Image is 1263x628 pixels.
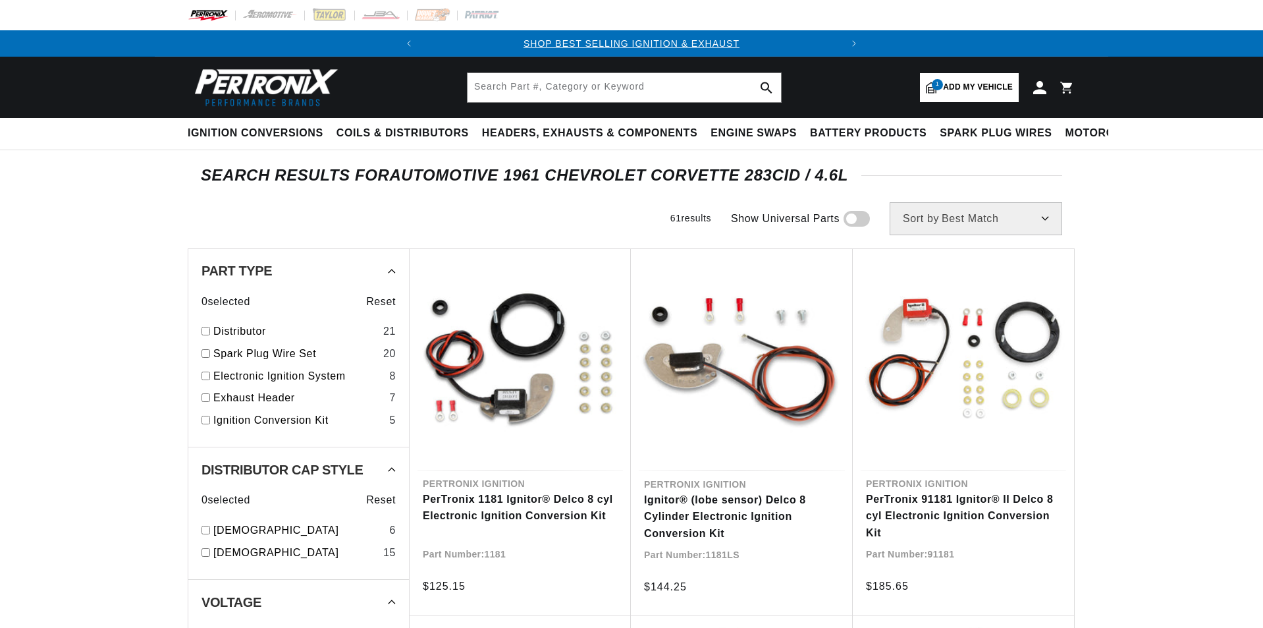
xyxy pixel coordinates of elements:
[202,293,250,310] span: 0 selected
[389,389,396,407] div: 7
[366,492,396,509] span: Reset
[670,213,711,223] span: 61 results
[336,127,469,140] span: Coils & Distributors
[213,323,378,340] a: Distributor
[213,345,378,362] a: Spark Plug Wire Set
[475,118,704,149] summary: Headers, Exhausts & Components
[841,30,867,57] button: Translation missing: en.sections.announcements.next_announcement
[704,118,803,149] summary: Engine Swaps
[383,323,396,340] div: 21
[752,73,781,102] button: search button
[396,30,422,57] button: Translation missing: en.sections.announcements.previous_announcement
[810,127,927,140] span: Battery Products
[188,127,323,140] span: Ignition Conversions
[202,264,272,277] span: Part Type
[1065,127,1144,140] span: Motorcycle
[188,118,330,149] summary: Ignition Conversions
[803,118,933,149] summary: Battery Products
[366,293,396,310] span: Reset
[213,389,384,407] a: Exhaust Header
[482,127,697,140] span: Headers, Exhausts & Components
[213,368,384,385] a: Electronic Ignition System
[940,127,1052,140] span: Spark Plug Wires
[524,38,739,49] a: SHOP BEST SELLING IGNITION & EXHAUST
[1059,118,1150,149] summary: Motorcycle
[932,79,943,90] span: 1
[389,368,396,385] div: 8
[383,345,396,362] div: 20
[920,73,1019,102] a: 1Add my vehicle
[731,210,840,227] span: Show Universal Parts
[201,169,1062,182] div: SEARCH RESULTS FOR Automotive 1961 Chevrolet Corvette 283cid / 4.6L
[422,36,841,51] div: 1 of 2
[155,30,1108,57] slideshow-component: Translation missing: en.sections.announcements.announcement_bar
[644,492,840,542] a: Ignitor® (lobe sensor) Delco 8 Cylinder Electronic Ignition Conversion Kit
[389,412,396,429] div: 5
[903,214,939,224] span: Sort by
[423,491,618,525] a: PerTronix 1181 Ignitor® Delco 8 cyl Electronic Ignition Conversion Kit
[711,127,797,140] span: Engine Swaps
[468,73,781,102] input: Search Part #, Category or Keyword
[213,412,384,429] a: Ignition Conversion Kit
[213,544,378,561] a: [DEMOGRAPHIC_DATA]
[202,463,363,476] span: Distributor Cap Style
[188,65,339,110] img: Pertronix
[422,36,841,51] div: Announcement
[330,118,475,149] summary: Coils & Distributors
[202,596,261,609] span: Voltage
[383,544,396,561] div: 15
[202,492,250,509] span: 0 selected
[389,522,396,539] div: 6
[213,522,384,539] a: [DEMOGRAPHIC_DATA]
[943,81,1013,94] span: Add my vehicle
[890,202,1062,235] select: Sort by
[866,491,1061,542] a: PerTronix 91181 Ignitor® II Delco 8 cyl Electronic Ignition Conversion Kit
[933,118,1058,149] summary: Spark Plug Wires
